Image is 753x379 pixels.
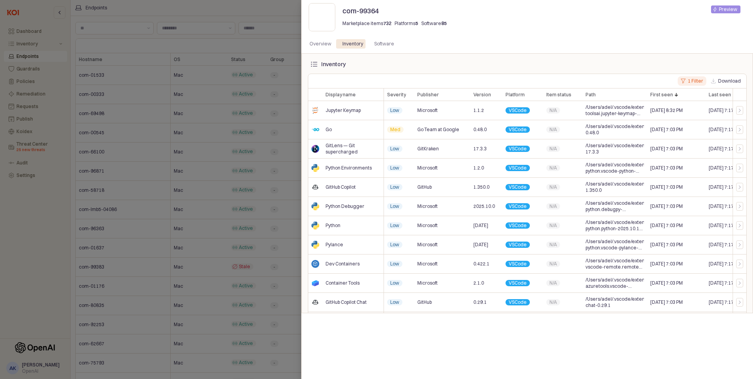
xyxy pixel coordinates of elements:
[549,184,557,190] span: N/A
[509,165,527,171] span: VSCode
[326,222,340,229] span: Python
[326,242,343,248] span: Pylance
[650,203,683,209] span: [DATE] 7:03 PM
[549,165,557,171] span: N/A
[326,107,361,114] span: Jupyter Keymap
[326,203,364,209] span: Python Debugger
[390,299,399,305] span: Low
[390,165,399,171] span: Low
[374,39,394,49] div: Software
[709,107,742,114] span: [DATE] 7:17 AM
[309,39,331,49] div: Overview
[415,20,418,26] strong: 5
[709,92,731,98] span: Last seen
[549,222,557,229] span: N/A
[650,184,683,190] span: [DATE] 7:03 PM
[549,146,557,152] span: N/A
[326,165,372,171] span: Python Environments
[650,126,683,133] span: [DATE] 7:03 PM
[509,261,527,267] span: VSCode
[473,280,484,286] span: 2.1.0
[421,20,447,27] p: Software
[650,107,683,114] span: [DATE] 8:32 PM
[326,280,360,286] span: Container Tools
[473,107,484,114] span: 1.1.2
[441,20,447,26] strong: 85
[650,146,683,152] span: [DATE] 7:03 PM
[709,146,742,152] span: [DATE] 7:17 AM
[390,261,399,267] span: Low
[326,261,360,267] span: Dev Containers
[342,20,391,27] p: Marketplace items
[417,242,438,248] span: Microsoft
[383,20,391,26] strong: 732
[390,107,399,114] span: Low
[509,184,527,190] span: VSCode
[650,92,673,98] span: First seen
[326,126,332,133] span: Go
[549,261,557,267] span: N/A
[586,219,644,232] span: /Users/adel/.vscode/extensions/ms-python.python-2025.10.1-darwin-arm64
[473,184,489,190] span: 1.350.0
[326,184,356,190] span: GitHub Copilot
[305,39,336,49] div: Overview
[709,184,742,190] span: [DATE] 7:17 AM
[390,222,399,229] span: Low
[326,299,367,305] span: GitHub Copilot Chat
[509,126,527,133] span: VSCode
[473,126,487,133] span: 0.48.0
[342,5,509,16] p: com-99364
[549,242,557,248] span: N/A
[650,222,683,229] span: [DATE] 7:03 PM
[390,146,399,152] span: Low
[417,165,438,171] span: Microsoft
[719,5,737,13] div: Preview
[473,299,487,305] span: 0.29.1
[473,242,488,248] span: [DATE]
[473,203,495,209] span: 2025.10.0
[549,203,557,209] span: N/A
[509,280,527,286] span: VSCode
[709,280,742,286] span: [DATE] 7:17 AM
[473,165,484,171] span: 1.2.0
[473,222,488,229] span: [DATE]
[549,107,557,114] span: N/A
[338,39,368,49] div: Inventory
[417,261,438,267] span: Microsoft
[509,146,527,152] span: VSCode
[709,261,742,267] span: [DATE] 7:17 AM
[709,299,742,305] span: [DATE] 7:17 AM
[326,143,380,155] span: GitLens — Git supercharged
[390,184,399,190] span: Low
[473,261,489,267] span: 0.422.1
[417,299,432,305] span: GitHub
[650,261,683,267] span: [DATE] 7:03 PM
[369,39,399,49] div: Software
[650,242,683,248] span: [DATE] 7:03 PM
[417,92,439,98] span: Publisher
[342,39,363,49] div: Inventory
[709,203,742,209] span: [DATE] 7:17 AM
[509,299,527,305] span: VSCode
[509,222,527,229] span: VSCode
[709,222,742,229] span: [DATE] 7:17 AM
[586,162,644,174] span: /Users/adel/.vscode/extensions/ms-python.vscode-python-envs-1.2.0-darwin-arm64
[417,107,438,114] span: Microsoft
[473,92,491,98] span: Version
[549,280,557,286] span: N/A
[390,126,400,133] span: Med
[678,76,706,86] button: 1 Filter
[395,20,418,27] p: Platforms
[509,107,527,114] span: VSCode
[586,277,644,289] span: /Users/adel/.vscode/extensions/ms-azuretools.vscode-containers-2.1.0
[586,92,596,98] span: Path
[549,126,557,133] span: N/A
[586,123,644,136] span: /Users/adel/.vscode/extensions/golang.go-0.48.0
[509,242,527,248] span: VSCode
[586,143,644,155] span: /Users/adel/.vscode/extensions/[PERSON_NAME].gitlens-17.3.3
[650,299,683,305] span: [DATE] 7:03 PM
[650,280,683,286] span: [DATE] 7:03 PM
[473,146,487,152] span: 17.3.3
[417,203,438,209] span: Microsoft
[586,200,644,213] span: /Users/adel/.vscode/extensions/ms-python.debugpy-2025.10.0-darwin-arm64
